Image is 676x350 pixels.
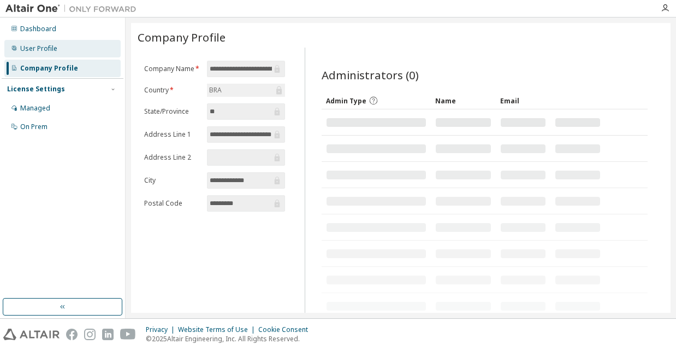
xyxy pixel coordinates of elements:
label: Postal Code [144,199,200,208]
div: Website Terms of Use [178,325,258,334]
label: Address Line 2 [144,153,200,162]
label: Country [144,86,200,95]
span: Company Profile [138,30,226,45]
div: On Prem [20,122,48,131]
span: Admin Type [326,96,366,106]
div: Dashboard [20,25,56,33]
div: License Settings [7,85,65,94]
span: Administrators (0) [322,67,419,83]
label: Address Line 1 [144,130,200,139]
img: instagram.svg [84,329,96,340]
img: facebook.svg [66,329,78,340]
img: altair_logo.svg [3,329,60,340]
img: linkedin.svg [102,329,114,340]
div: BRA [207,84,285,97]
label: City [144,176,200,185]
img: Altair One [5,3,142,14]
img: youtube.svg [120,329,136,340]
p: © 2025 Altair Engineering, Inc. All Rights Reserved. [146,334,315,343]
label: State/Province [144,107,200,116]
div: Company Profile [20,64,78,73]
div: Email [500,92,546,109]
div: Name [435,92,491,109]
div: BRA [207,84,223,96]
label: Company Name [144,65,200,73]
div: Managed [20,104,50,113]
div: User Profile [20,44,57,53]
div: Privacy [146,325,178,334]
div: Cookie Consent [258,325,315,334]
